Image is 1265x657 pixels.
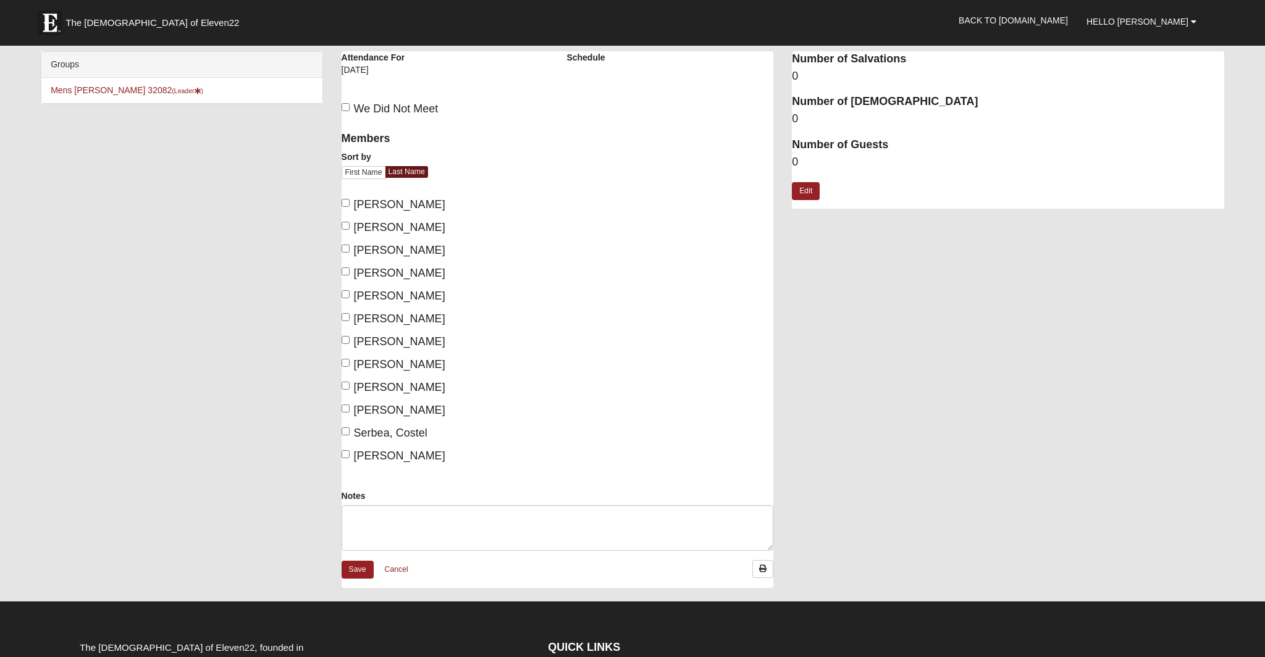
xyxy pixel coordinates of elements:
[342,151,371,163] label: Sort by
[342,450,350,458] input: [PERSON_NAME]
[354,427,427,439] span: Serbea, Costel
[792,111,1224,127] dd: 0
[342,222,350,230] input: [PERSON_NAME]
[385,166,428,178] a: Last Name
[342,199,350,207] input: [PERSON_NAME]
[172,87,203,94] small: (Leader )
[342,103,350,111] input: We Did Not Meet
[792,69,1224,85] dd: 0
[342,166,386,179] a: First Name
[51,85,203,95] a: Mens [PERSON_NAME] 32082(Leader)
[342,427,350,435] input: Serbea, Costel
[354,381,445,393] span: [PERSON_NAME]
[32,4,279,35] a: The [DEMOGRAPHIC_DATA] of Eleven22
[354,267,445,279] span: [PERSON_NAME]
[752,560,773,578] a: Print Attendance Roster
[342,359,350,367] input: [PERSON_NAME]
[792,182,820,200] a: Edit
[342,64,435,85] div: [DATE]
[342,404,350,412] input: [PERSON_NAME]
[354,404,445,416] span: [PERSON_NAME]
[342,267,350,275] input: [PERSON_NAME]
[354,450,445,462] span: [PERSON_NAME]
[792,137,1224,153] dt: Number of Guests
[342,313,350,321] input: [PERSON_NAME]
[949,5,1077,36] a: Back to [DOMAIN_NAME]
[792,51,1224,67] dt: Number of Salvations
[354,290,445,302] span: [PERSON_NAME]
[566,51,605,64] label: Schedule
[354,198,445,211] span: [PERSON_NAME]
[342,245,350,253] input: [PERSON_NAME]
[38,10,62,35] img: Eleven22 logo
[354,221,445,233] span: [PERSON_NAME]
[342,336,350,344] input: [PERSON_NAME]
[354,358,445,370] span: [PERSON_NAME]
[792,94,1224,110] dt: Number of [DEMOGRAPHIC_DATA]
[342,51,405,64] label: Attendance For
[354,244,445,256] span: [PERSON_NAME]
[342,132,548,146] h4: Members
[354,103,439,115] span: We Did Not Meet
[792,154,1224,170] dd: 0
[342,490,366,502] label: Notes
[354,335,445,348] span: [PERSON_NAME]
[65,17,239,29] span: The [DEMOGRAPHIC_DATA] of Eleven22
[1086,17,1188,27] span: Hello [PERSON_NAME]
[377,560,416,579] a: Cancel
[354,312,445,325] span: [PERSON_NAME]
[342,561,374,579] a: Save
[342,290,350,298] input: [PERSON_NAME]
[41,52,322,78] div: Groups
[342,382,350,390] input: [PERSON_NAME]
[1077,6,1206,37] a: Hello [PERSON_NAME]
